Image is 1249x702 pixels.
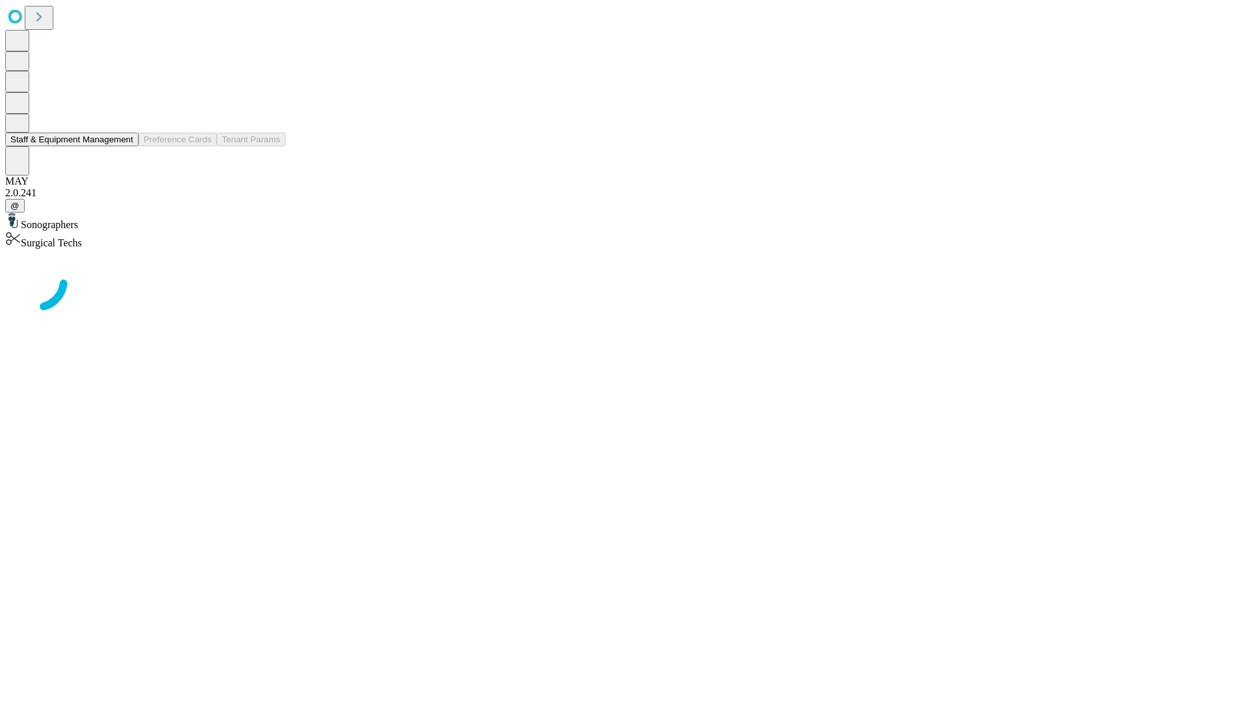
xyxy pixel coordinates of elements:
[5,187,1244,199] div: 2.0.241
[5,199,25,213] button: @
[5,175,1244,187] div: MAY
[5,213,1244,231] div: Sonographers
[5,133,139,146] button: Staff & Equipment Management
[5,231,1244,249] div: Surgical Techs
[217,133,286,146] button: Tenant Params
[10,201,20,211] span: @
[139,133,217,146] button: Preference Cards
